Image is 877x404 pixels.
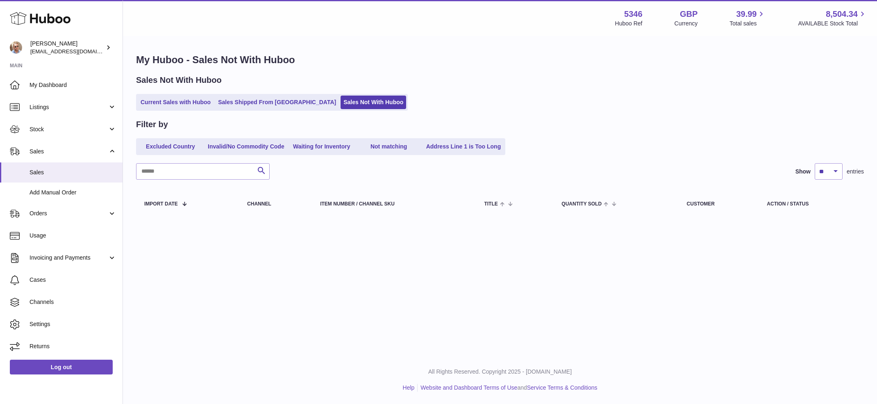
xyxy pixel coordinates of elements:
[561,201,602,207] span: Quantity Sold
[484,201,498,207] span: Title
[680,9,698,20] strong: GBP
[30,254,108,262] span: Invoicing and Payments
[418,384,597,392] li: and
[138,96,214,109] a: Current Sales with Huboo
[136,53,864,66] h1: My Huboo - Sales Not With Huboo
[624,9,643,20] strong: 5346
[847,168,864,176] span: entries
[144,201,178,207] span: Import date
[767,201,856,207] div: Action / Status
[10,360,113,374] a: Log out
[30,148,108,155] span: Sales
[247,201,304,207] div: Channel
[205,140,287,153] a: Invalid/No Commodity Code
[826,9,858,20] span: 8,504.34
[356,140,422,153] a: Not matching
[423,140,504,153] a: Address Line 1 is Too Long
[30,342,116,350] span: Returns
[615,20,643,27] div: Huboo Ref
[795,168,811,176] label: Show
[289,140,354,153] a: Waiting for Inventory
[30,232,116,240] span: Usage
[215,96,339,109] a: Sales Shipped From [GEOGRAPHIC_DATA]
[687,201,751,207] div: Customer
[30,103,108,111] span: Listings
[130,368,870,376] p: All Rights Reserved. Copyright 2025 - [DOMAIN_NAME]
[30,40,104,55] div: [PERSON_NAME]
[30,210,108,217] span: Orders
[403,384,415,391] a: Help
[30,276,116,284] span: Cases
[675,20,698,27] div: Currency
[30,320,116,328] span: Settings
[30,189,116,196] span: Add Manual Order
[798,9,867,27] a: 8,504.34 AVAILABLE Stock Total
[136,75,222,86] h2: Sales Not With Huboo
[527,384,598,391] a: Service Terms & Conditions
[736,9,757,20] span: 39.99
[30,126,108,133] span: Stock
[138,140,203,153] a: Excluded Country
[729,9,766,27] a: 39.99 Total sales
[320,201,468,207] div: Item Number / Channel SKU
[10,41,22,54] img: support@radoneltd.co.uk
[341,96,406,109] a: Sales Not With Huboo
[30,48,120,55] span: [EMAIL_ADDRESS][DOMAIN_NAME]
[798,20,867,27] span: AVAILABLE Stock Total
[136,119,168,130] h2: Filter by
[30,298,116,306] span: Channels
[30,169,116,176] span: Sales
[729,20,766,27] span: Total sales
[420,384,517,391] a: Website and Dashboard Terms of Use
[30,81,116,89] span: My Dashboard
